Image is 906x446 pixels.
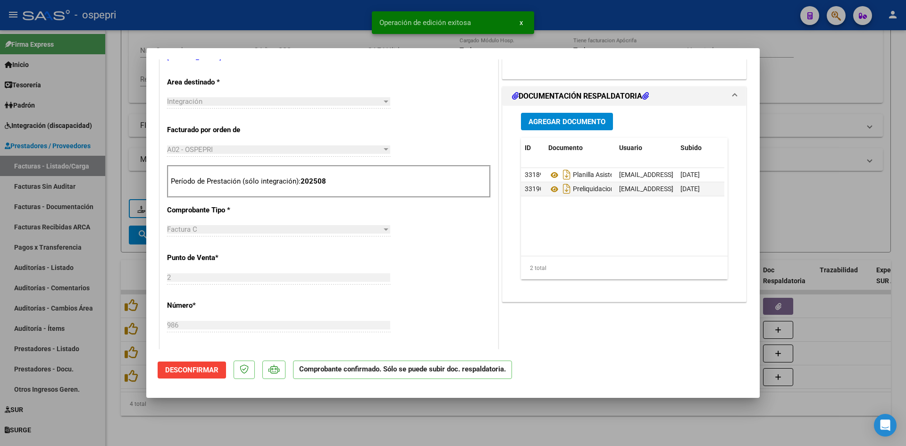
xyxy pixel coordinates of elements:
button: Agregar Documento [521,113,613,130]
p: Punto de Venta [167,252,264,263]
datatable-header-cell: ID [521,138,545,158]
span: Agregar Documento [528,118,605,126]
span: Planilla Asistencia Agosto [548,171,648,179]
mat-expansion-panel-header: DOCUMENTACIÓN RESPALDATORIA [503,87,746,106]
p: Area destinado * [167,77,264,88]
span: [EMAIL_ADDRESS][DOMAIN_NAME] - [PERSON_NAME] [619,171,779,178]
p: Comprobante confirmado. Sólo se puede subir doc. respaldatoria. [293,361,512,379]
datatable-header-cell: Usuario [615,138,677,158]
span: [DATE] [680,171,700,178]
div: Open Intercom Messenger [874,414,897,437]
datatable-header-cell: Subido [677,138,724,158]
i: Descargar documento [561,181,573,196]
p: Período de Prestación (sólo integración): [171,176,487,187]
i: Descargar documento [561,167,573,182]
span: x [520,18,523,27]
button: x [512,14,530,31]
span: 33190 [525,185,544,193]
span: [DATE] [680,185,700,193]
datatable-header-cell: Documento [545,138,615,158]
span: Operación de edición exitosa [379,18,471,27]
p: Número [167,300,264,311]
p: Facturado por orden de [167,125,264,135]
span: Preliquidacion Agosto [548,185,637,193]
span: Factura C [167,225,197,234]
span: Integración [167,97,202,106]
span: [EMAIL_ADDRESS][DOMAIN_NAME] - [PERSON_NAME] [619,185,779,193]
button: Desconfirmar [158,362,226,379]
span: Usuario [619,144,642,151]
p: Comprobante Tipo * [167,205,264,216]
div: 2 total [521,256,728,280]
div: DOCUMENTACIÓN RESPALDATORIA [503,106,746,302]
span: Desconfirmar [165,366,218,374]
p: Monto [167,348,264,359]
span: Documento [548,144,583,151]
span: Subido [680,144,702,151]
span: 33189 [525,171,544,178]
span: A02 - OSPEPRI [167,145,213,154]
span: ID [525,144,531,151]
datatable-header-cell: Acción [724,138,771,158]
h1: DOCUMENTACIÓN RESPALDATORIA [512,91,649,102]
strong: 202508 [301,177,326,185]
